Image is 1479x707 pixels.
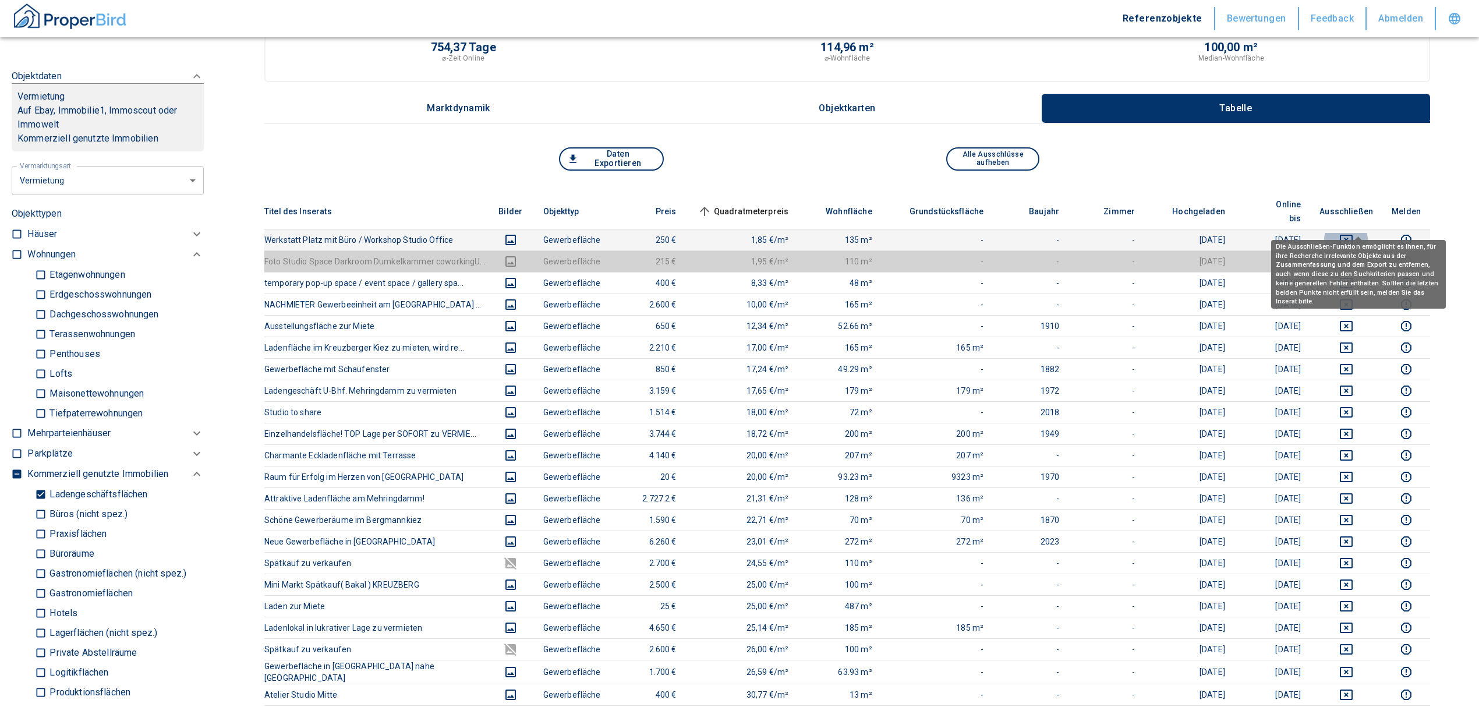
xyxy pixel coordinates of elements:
button: deselect this listing [1319,427,1373,441]
button: report this listing [1392,492,1421,505]
p: Dachgeschosswohnungen [47,310,158,319]
td: 135 m² [798,229,882,250]
td: [DATE] [1234,423,1310,444]
div: Die Ausschließen-Funktion ermöglicht es Ihnen, für ihre Recherche irrelevante Objekte aus der Zus... [1271,240,1446,309]
td: 21,31 €/m² [686,487,798,509]
td: 25 € [610,595,686,617]
td: 1.590 € [610,509,686,531]
th: NACHMIETER Gewerbeeinheit am [GEOGRAPHIC_DATA] ... [264,294,487,315]
td: [DATE] [1144,229,1234,250]
td: 1972 [993,380,1068,401]
button: images [497,642,525,656]
td: 72 m² [798,401,882,423]
td: [DATE] [1234,272,1310,294]
span: Grundstücksfläche [891,204,984,218]
button: Referenzobjekte [1111,7,1215,30]
td: [DATE] [1234,444,1310,466]
td: [DATE] [1234,294,1310,315]
p: Büros (nicht spez.) [47,510,128,519]
td: [DATE] [1144,315,1234,337]
td: 165 m² [882,337,993,358]
td: Gewerbefläche [534,423,610,444]
th: Ausschließen [1310,194,1382,229]
button: images [497,513,525,527]
p: Terassenwohnungen [47,330,135,339]
button: Feedback [1299,7,1367,30]
button: images [497,492,525,505]
td: 52.66 m² [798,315,882,337]
td: - [1068,552,1144,574]
p: Kommerziell genutzte Immobilien [27,467,168,481]
th: Studio to share [264,401,487,423]
td: 2.727.2 € [610,487,686,509]
td: 2.600 € [610,294,686,315]
td: [DATE] [1234,509,1310,531]
button: deselect this listing [1319,448,1373,462]
td: 179 m² [798,380,882,401]
td: - [1068,487,1144,509]
button: images [497,362,525,376]
div: letzte 6 Monate [12,165,204,196]
p: 100,00 m² [1204,41,1258,53]
div: ObjektdatenVermietungAuf Ebay, Immobilie1, Immoscout oder ImmoweltKommerziell genutzte Immobilien [12,58,204,163]
td: 207 m² [798,444,882,466]
p: Gastronomieflächen (nicht spez.) [47,569,186,578]
td: - [882,595,993,617]
td: [DATE] [1234,337,1310,358]
button: deselect this listing [1319,665,1373,679]
td: 8,33 €/m² [686,272,798,294]
td: Gewerbefläche [534,466,610,487]
button: deselect this listing [1319,599,1373,613]
p: Erdgeschosswohnungen [47,290,151,299]
td: 250 € [610,229,686,250]
th: Foto Studio Space Darkroom Dumkelkammer coworkingU... [264,250,487,272]
td: 1,95 €/m² [686,250,798,272]
p: Kommerziell genutzte Immobilien [17,132,198,146]
td: - [882,229,993,250]
td: 1949 [993,423,1068,444]
td: 22,71 €/m² [686,509,798,531]
td: - [882,315,993,337]
button: images [497,427,525,441]
td: - [993,444,1068,466]
td: 20,00 €/m² [686,444,798,466]
td: Gewerbefläche [534,595,610,617]
td: [DATE] [1234,380,1310,401]
td: Gewerbefläche [534,337,610,358]
span: Preis [637,204,677,218]
p: ⌀-Zeit Online [442,53,484,63]
td: [DATE] [1234,552,1310,574]
div: wrapped label tabs example [264,94,1430,123]
button: deselect this listing [1319,470,1373,484]
button: Daten Exportieren [559,147,664,171]
td: 650 € [610,315,686,337]
td: [DATE] [1144,466,1234,487]
button: images [497,405,525,419]
button: deselect this listing [1319,556,1373,570]
td: - [1068,294,1144,315]
button: report this listing [1392,405,1421,419]
p: Tabelle [1206,103,1265,114]
td: [DATE] [1144,509,1234,531]
td: 136 m² [882,487,993,509]
td: - [1068,358,1144,380]
td: 18,00 €/m² [686,401,798,423]
button: images [497,384,525,398]
p: Gastronomieflächen [47,589,133,598]
td: 272 m² [798,531,882,552]
td: 2.700 € [610,552,686,574]
td: 1.514 € [610,401,686,423]
p: Ladengeschäftsflächen [47,490,147,499]
td: 2023 [993,531,1068,552]
th: Raum für Erfolg im Herzen von [GEOGRAPHIC_DATA] [264,466,487,487]
td: - [1068,250,1144,272]
button: images [497,448,525,462]
td: 49.29 m² [798,358,882,380]
button: report this listing [1392,578,1421,592]
td: 165 m² [798,337,882,358]
button: images [497,341,525,355]
th: Charmante Eckladenfläche mit Terrasse [264,444,487,466]
td: - [993,294,1068,315]
button: report this listing [1392,556,1421,570]
p: Praxisflächen [47,529,107,539]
